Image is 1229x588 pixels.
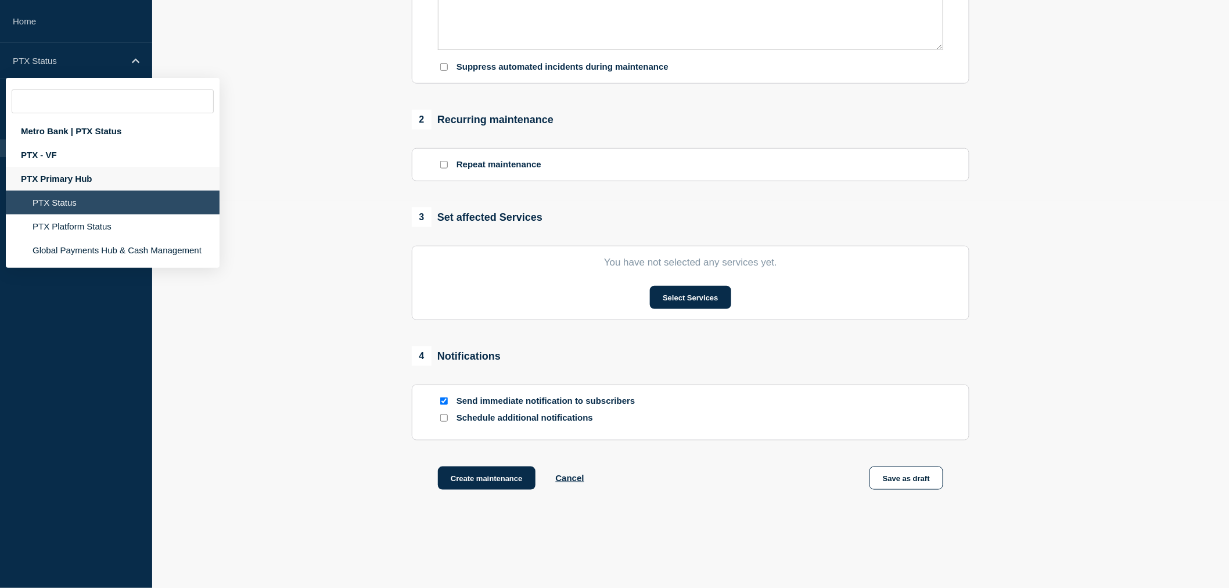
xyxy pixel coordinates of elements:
[6,143,220,167] div: PTX - VF
[6,167,220,191] div: PTX Primary Hub
[556,473,584,483] button: Cancel
[438,467,536,490] button: Create maintenance
[457,62,669,73] p: Suppress automated incidents during maintenance
[440,397,448,405] input: Send immediate notification to subscribers
[869,467,943,490] button: Save as draft
[440,63,448,71] input: Suppress automated incidents during maintenance
[650,286,731,309] button: Select Services
[412,346,432,366] span: 4
[440,161,448,168] input: Repeat maintenance
[412,110,432,130] span: 2
[457,396,642,407] p: Send immediate notification to subscribers
[6,191,220,214] li: PTX Status
[6,119,220,143] div: Metro Bank | PTX Status
[438,257,943,268] p: You have not selected any services yet.
[412,207,542,227] div: Set affected Services
[13,56,124,66] p: PTX Status
[6,214,220,238] li: PTX Platform Status
[440,414,448,422] input: Schedule additional notifications
[457,159,541,170] p: Repeat maintenance
[457,413,642,424] p: Schedule additional notifications
[412,207,432,227] span: 3
[6,238,220,262] li: Global Payments Hub & Cash Management
[412,346,501,366] div: Notifications
[412,110,554,130] div: Recurring maintenance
